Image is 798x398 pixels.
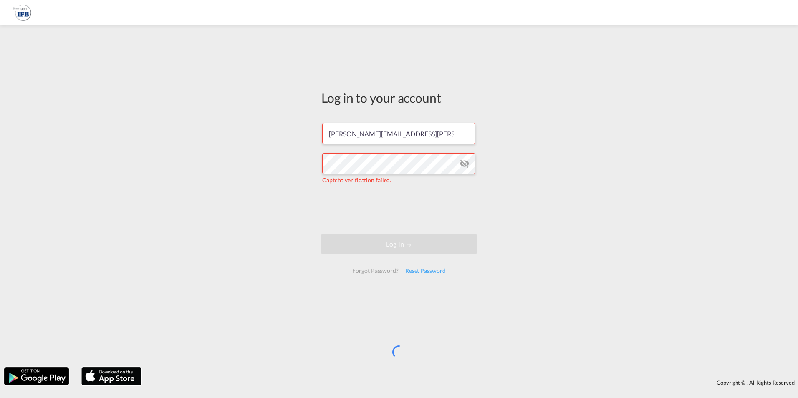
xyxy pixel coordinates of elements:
[402,263,449,278] div: Reset Password
[336,193,462,225] iframe: reCAPTCHA
[13,3,31,22] img: b628ab10256c11eeb52753acbc15d091.png
[81,366,142,386] img: apple.png
[3,366,70,386] img: google.png
[460,159,470,169] md-icon: icon-eye-off
[146,375,798,390] div: Copyright © . All Rights Reserved
[322,123,475,144] input: Enter email/phone number
[321,89,477,106] div: Log in to your account
[349,263,402,278] div: Forgot Password?
[321,234,477,254] button: LOGIN
[322,176,391,184] span: Captcha verification failed.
